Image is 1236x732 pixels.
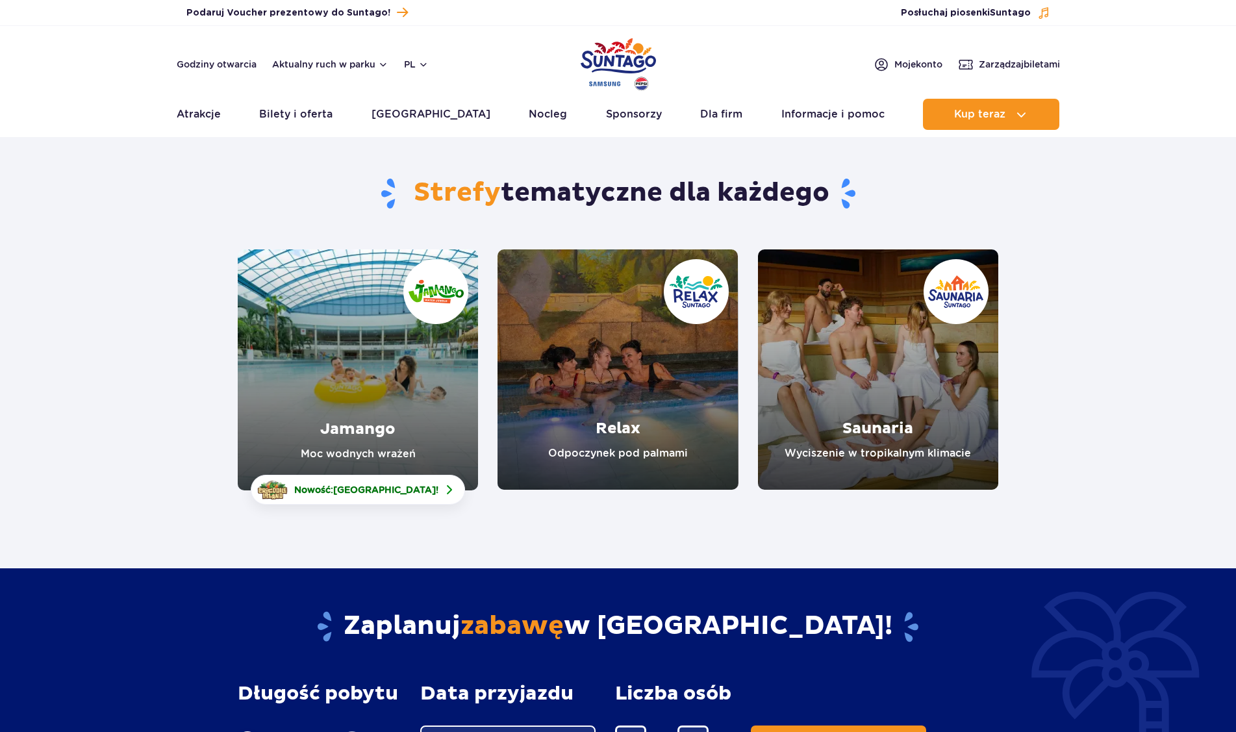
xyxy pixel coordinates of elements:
[272,59,388,69] button: Aktualny ruch w parku
[901,6,1031,19] span: Posłuchaj piosenki
[529,99,567,130] a: Nocleg
[954,108,1005,120] span: Kup teraz
[177,58,257,71] a: Godziny otwarcia
[238,177,998,210] h1: tematyczne dla każdego
[700,99,742,130] a: Dla firm
[958,57,1060,72] a: Zarządzajbiletami
[333,485,436,495] span: [GEOGRAPHIC_DATA]
[606,99,662,130] a: Sponsorzy
[404,58,429,71] button: pl
[901,6,1050,19] button: Posłuchaj piosenkiSuntago
[186,4,408,21] a: Podaruj Voucher prezentowy do Suntago!
[923,99,1059,130] button: Kup teraz
[414,177,501,209] span: Strefy
[498,249,738,490] a: Relax
[758,249,998,490] a: Saunaria
[781,99,885,130] a: Informacje i pomoc
[177,99,221,130] a: Atrakcje
[238,610,998,644] h2: Zaplanuj w [GEOGRAPHIC_DATA]!
[420,683,574,705] span: Data przyjazdu
[186,6,390,19] span: Podaruj Voucher prezentowy do Suntago!
[581,32,656,92] a: Park of Poland
[251,475,465,505] a: Nowość:[GEOGRAPHIC_DATA]!
[874,57,942,72] a: Mojekonto
[460,610,564,642] span: zabawę
[238,249,478,490] a: Jamango
[294,483,438,496] span: Nowość: !
[259,99,333,130] a: Bilety i oferta
[372,99,490,130] a: [GEOGRAPHIC_DATA]
[979,58,1060,71] span: Zarządzaj biletami
[894,58,942,71] span: Moje konto
[990,8,1031,18] span: Suntago
[238,683,398,705] span: Długość pobytu
[615,683,731,705] span: Liczba osób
